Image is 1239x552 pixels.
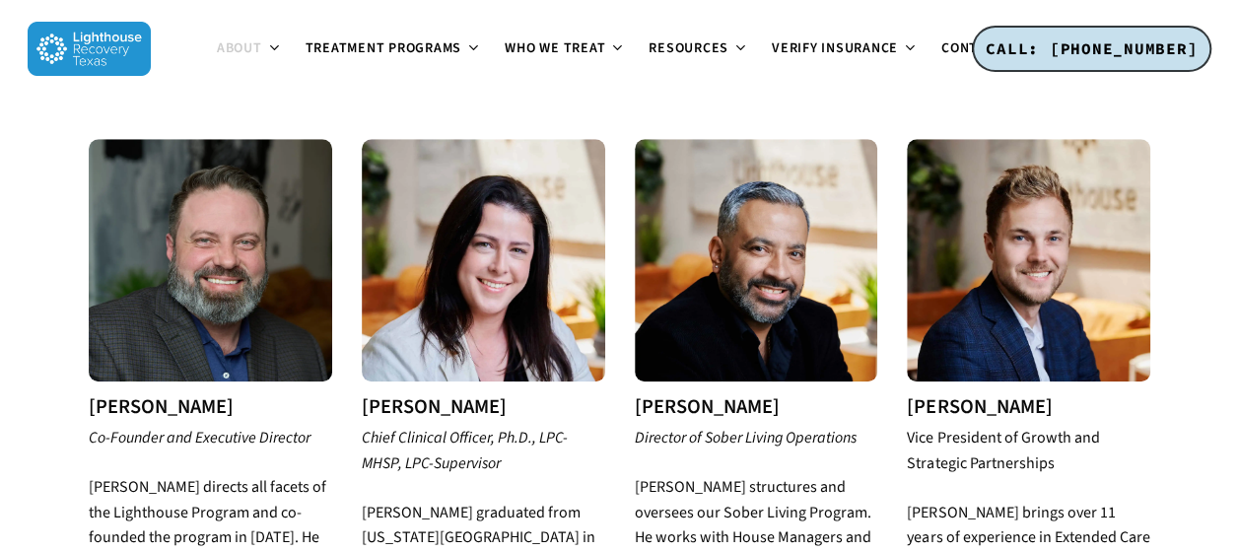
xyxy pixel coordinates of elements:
[89,427,310,448] em: Co-Founder and Executive Director
[89,396,332,418] h3: [PERSON_NAME]
[294,41,494,57] a: Treatment Programs
[986,38,1198,58] span: CALL: [PHONE_NUMBER]
[28,22,151,76] img: Lighthouse Recovery Texas
[362,427,568,474] em: Chief Clinical Officer, Ph.D., LPC-MHSP, LPC-Supervisor
[907,396,1150,418] h3: [PERSON_NAME]
[635,427,857,448] em: Director of Sober Living Operations
[972,26,1211,73] a: CALL: [PHONE_NUMBER]
[649,38,728,58] span: Resources
[205,41,294,57] a: About
[493,41,637,57] a: Who We Treat
[217,38,262,58] span: About
[635,396,878,418] h3: [PERSON_NAME]
[929,41,1034,57] a: Contact
[772,38,898,58] span: Verify Insurance
[362,396,605,418] h3: [PERSON_NAME]
[760,41,929,57] a: Verify Insurance
[306,38,462,58] span: Treatment Programs
[637,41,760,57] a: Resources
[505,38,605,58] span: Who We Treat
[907,427,1099,474] i: Vice President of Growth and Strategic Partnerships
[941,38,1002,58] span: Contact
